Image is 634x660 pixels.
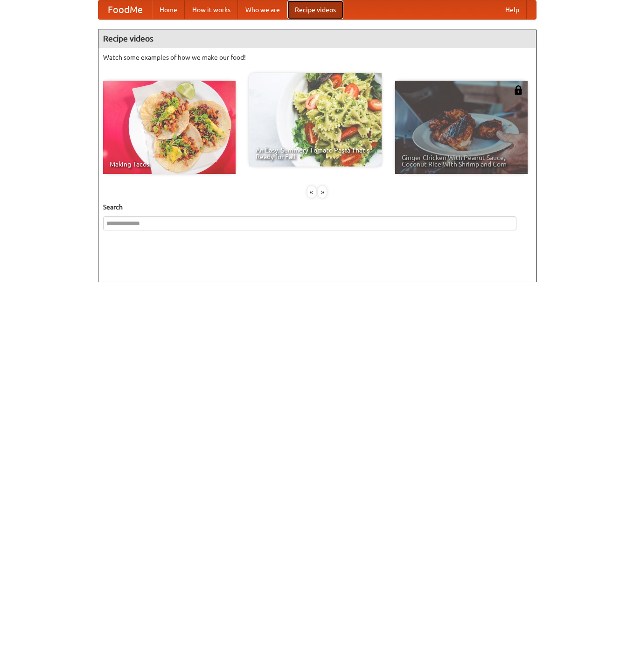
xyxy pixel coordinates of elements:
h4: Recipe videos [98,29,536,48]
span: An Easy, Summery Tomato Pasta That's Ready for Fall [256,147,375,160]
p: Watch some examples of how we make our food! [103,53,531,62]
a: Recipe videos [287,0,343,19]
a: Making Tacos [103,81,236,174]
a: An Easy, Summery Tomato Pasta That's Ready for Fall [249,73,382,167]
a: Home [152,0,185,19]
img: 483408.png [514,85,523,95]
a: Who we are [238,0,287,19]
div: « [307,186,316,198]
span: Making Tacos [110,161,229,167]
a: FoodMe [98,0,152,19]
a: How it works [185,0,238,19]
h5: Search [103,202,531,212]
a: Help [498,0,527,19]
div: » [318,186,327,198]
